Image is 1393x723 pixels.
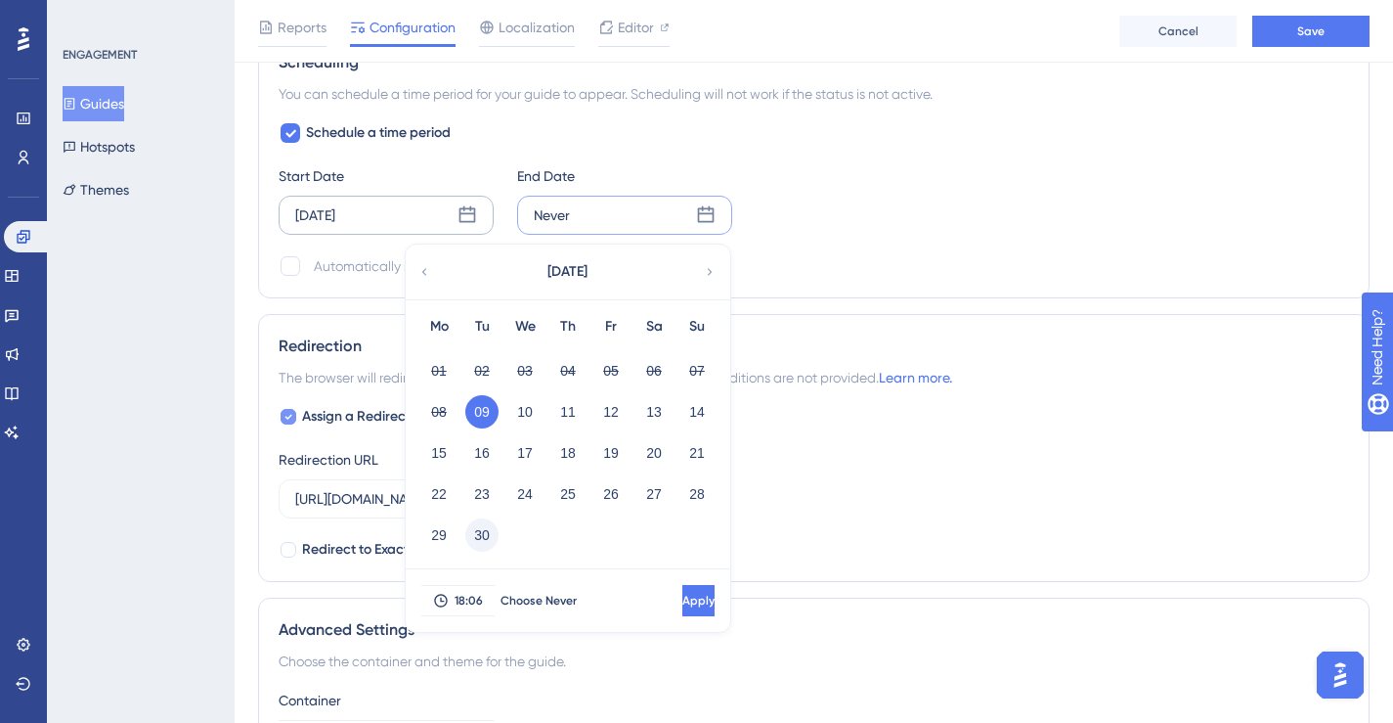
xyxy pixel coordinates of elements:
[1158,23,1198,39] span: Cancel
[680,436,714,470] button: 21
[422,395,456,429] button: 08
[465,436,499,470] button: 16
[460,315,503,339] div: Tu
[675,315,718,339] div: Su
[302,405,457,429] span: Assign a Redirection URL
[306,121,451,145] span: Schedule a time period
[879,370,952,385] a: Learn more.
[422,477,456,511] button: 22
[63,172,129,207] button: Themes
[508,436,542,470] button: 17
[422,519,456,552] button: 29
[279,82,1349,106] div: You can schedule a time period for your guide to appear. Scheduling will not work if the status i...
[370,16,456,39] span: Configuration
[551,436,585,470] button: 18
[279,650,1349,673] div: Choose the container and theme for the guide.
[279,448,378,472] div: Redirection URL
[551,354,585,387] button: 04
[680,395,714,429] button: 14
[637,395,671,429] button: 13
[637,477,671,511] button: 27
[279,335,1349,358] div: Redirection
[503,315,546,339] div: We
[517,164,732,188] div: End Date
[63,129,135,164] button: Hotspots
[682,593,715,609] span: Apply
[63,47,137,63] div: ENGAGEMENT
[46,5,122,28] span: Need Help?
[465,354,499,387] button: 02
[279,689,1349,712] div: Container
[680,477,714,511] button: 28
[589,315,632,339] div: Fr
[279,618,1349,642] div: Advanced Settings
[547,260,588,284] span: [DATE]
[465,519,499,552] button: 30
[465,395,499,429] button: 09
[508,477,542,511] button: 24
[682,585,715,616] button: Apply
[594,395,628,429] button: 12
[594,477,628,511] button: 26
[495,585,583,616] button: Choose Never
[499,16,575,39] span: Localization
[295,488,610,510] input: https://www.example.com/
[534,203,570,227] div: Never
[508,395,542,429] button: 10
[421,585,495,616] button: 18:06
[1297,23,1325,39] span: Save
[632,315,675,339] div: Sa
[546,315,589,339] div: Th
[422,436,456,470] button: 15
[417,315,460,339] div: Mo
[63,86,124,121] button: Guides
[295,203,335,227] div: [DATE]
[279,164,494,188] div: Start Date
[469,252,665,292] button: [DATE]
[279,366,952,389] span: The browser will redirect to the “Redirection URL” when the Targeting Conditions are not provided.
[465,477,499,511] button: 23
[455,593,483,609] span: 18:06
[594,354,628,387] button: 05
[278,16,326,39] span: Reports
[279,51,1349,74] div: Scheduling
[1311,646,1370,704] iframe: UserGuiding AI Assistant Launcher
[1119,16,1237,47] button: Cancel
[637,436,671,470] button: 20
[594,436,628,470] button: 19
[1252,16,1370,47] button: Save
[501,593,577,609] span: Choose Never
[302,538,436,562] span: Redirect to Exact URL
[637,354,671,387] button: 06
[551,477,585,511] button: 25
[422,354,456,387] button: 01
[314,254,717,278] div: Automatically set as “Inactive” when the scheduled period is over.
[618,16,654,39] span: Editor
[551,395,585,429] button: 11
[680,354,714,387] button: 07
[508,354,542,387] button: 03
